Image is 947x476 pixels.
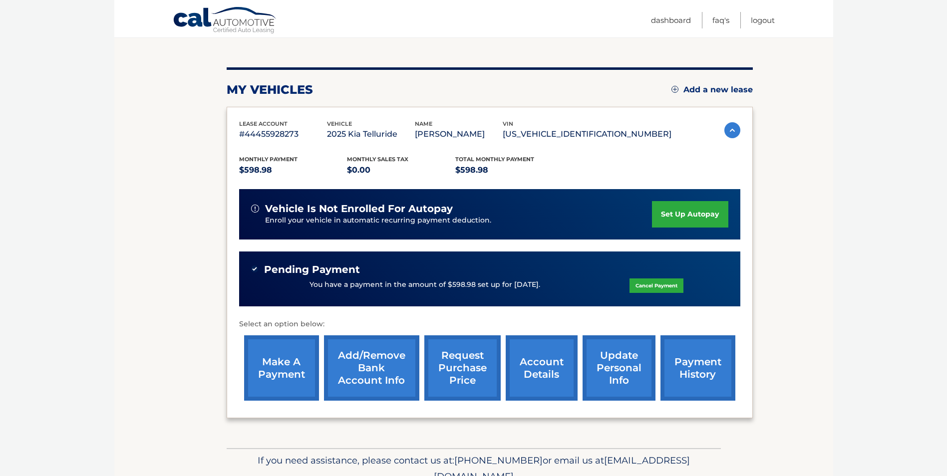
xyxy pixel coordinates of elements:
[327,120,352,127] span: vehicle
[244,335,319,401] a: make a payment
[671,86,678,93] img: add.svg
[264,263,360,276] span: Pending Payment
[347,163,455,177] p: $0.00
[506,335,578,401] a: account details
[239,318,740,330] p: Select an option below:
[724,122,740,138] img: accordion-active.svg
[630,278,683,293] a: Cancel Payment
[324,335,419,401] a: Add/Remove bank account info
[660,335,735,401] a: payment history
[251,265,258,272] img: check-green.svg
[310,279,540,290] p: You have a payment in the amount of $598.98 set up for [DATE].
[227,82,313,97] h2: my vehicles
[671,85,753,95] a: Add a new lease
[265,203,453,215] span: vehicle is not enrolled for autopay
[651,12,691,28] a: Dashboard
[327,127,415,141] p: 2025 Kia Telluride
[239,120,288,127] span: lease account
[239,127,327,141] p: #44455928273
[751,12,775,28] a: Logout
[455,163,564,177] p: $598.98
[239,163,347,177] p: $598.98
[347,156,408,163] span: Monthly sales Tax
[424,335,501,401] a: request purchase price
[415,120,432,127] span: name
[265,215,652,226] p: Enroll your vehicle in automatic recurring payment deduction.
[503,127,671,141] p: [US_VEHICLE_IDENTIFICATION_NUMBER]
[239,156,298,163] span: Monthly Payment
[503,120,513,127] span: vin
[712,12,729,28] a: FAQ's
[652,201,728,228] a: set up autopay
[173,6,278,35] a: Cal Automotive
[455,156,534,163] span: Total Monthly Payment
[415,127,503,141] p: [PERSON_NAME]
[251,205,259,213] img: alert-white.svg
[454,455,543,466] span: [PHONE_NUMBER]
[583,335,655,401] a: update personal info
